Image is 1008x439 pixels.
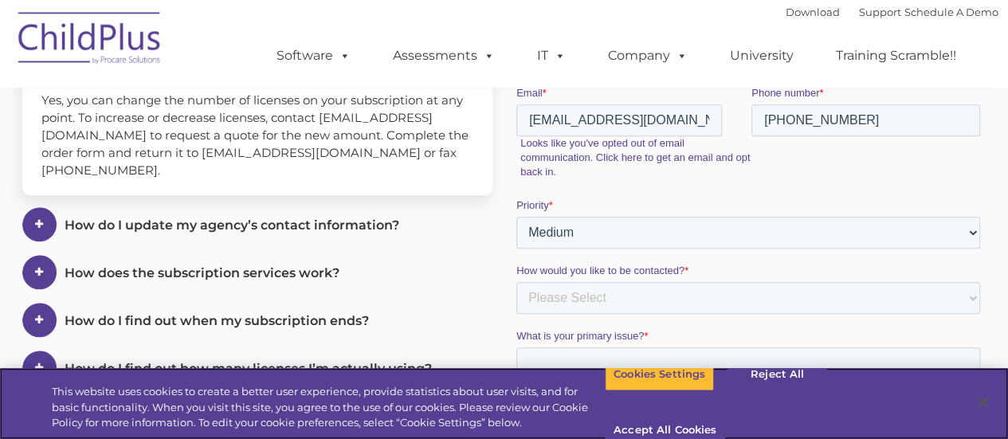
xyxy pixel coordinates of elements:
a: Support [859,6,901,18]
span: How do I find out when my subscription ends? [65,313,369,328]
a: Company [592,40,704,72]
a: Software [261,40,367,72]
a: University [714,40,810,72]
div: This website uses cookies to create a better user experience, provide statistics about user visit... [52,384,605,431]
a: Download [786,6,840,18]
a: Assessments [377,40,511,72]
span: How does the subscription services work? [65,265,339,280]
span: How do I find out how many licenses I’m actually using? [65,361,432,376]
button: Close [965,385,1000,420]
span: How do I update my agency’s contact information? [65,218,399,233]
div: Yes, you can change the number of licenses on your subscription at any point. To increase or decr... [22,76,492,195]
img: ChildPlus by Procare Solutions [10,1,170,80]
button: Reject All [728,358,827,391]
font: | [786,6,998,18]
a: Schedule A Demo [904,6,998,18]
button: Cookies Settings [605,358,714,391]
a: IT [521,40,582,72]
a: Training Scramble!! [820,40,972,72]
